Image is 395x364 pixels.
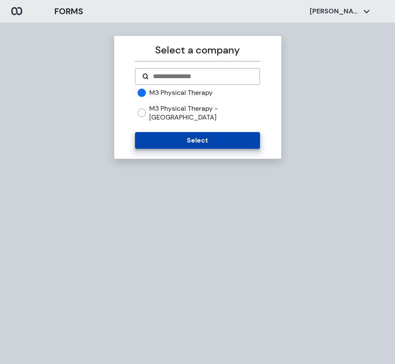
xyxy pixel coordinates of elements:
button: Select [135,132,260,149]
label: M3 Physical Therapy - [GEOGRAPHIC_DATA] [149,104,260,122]
p: Select a company [135,43,260,58]
label: M3 Physical Therapy [149,88,213,97]
h3: FORMS [54,5,83,18]
p: [PERSON_NAME] [310,7,360,16]
input: Search [152,71,253,81]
